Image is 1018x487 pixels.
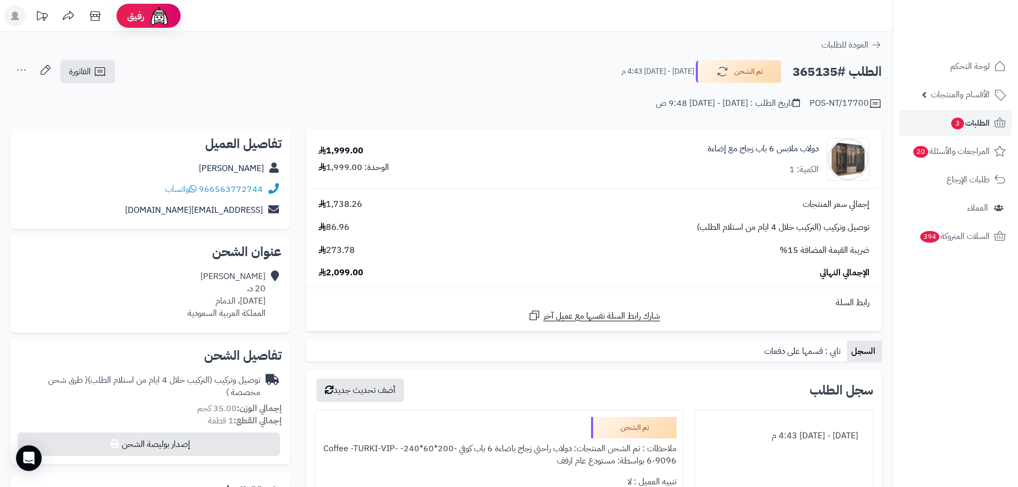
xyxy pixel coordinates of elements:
span: توصيل وتركيب (التركيب خلال 4 ايام من استلام الطلب) [697,221,869,234]
span: شارك رابط السلة نفسها مع عميل آخر [543,310,660,322]
div: [DATE] - [DATE] 4:43 م [702,426,866,446]
span: طلبات الإرجاع [946,172,990,187]
span: لوحة التحكم [950,59,990,74]
a: [PERSON_NAME] [199,162,264,175]
span: الإجمالي النهائي [820,267,869,279]
span: المراجعات والأسئلة [912,144,990,159]
a: الفاتورة [60,60,115,83]
a: تابي : قسمها على دفعات [760,341,847,362]
a: لوحة التحكم [899,53,1012,79]
span: 273.78 [318,244,355,257]
a: 966563772744 [199,183,263,196]
a: السجل [847,341,882,362]
a: العودة للطلبات [821,38,882,51]
h3: سجل الطلب [810,384,873,397]
span: 3 [951,118,964,129]
div: تم الشحن [591,417,677,438]
span: 394 [920,231,939,243]
strong: إجمالي القطع: [234,414,282,427]
h2: تفاصيل الشحن [19,349,282,362]
span: ( طرق شحن مخصصة ) [48,374,260,399]
span: 2,099.00 [318,267,363,279]
a: الطلبات3 [899,110,1012,136]
span: 86.96 [318,221,349,234]
strong: إجمالي الوزن: [237,402,282,415]
span: الطلبات [950,115,990,130]
img: ai-face.png [149,5,170,27]
a: العملاء [899,195,1012,221]
span: العودة للطلبات [821,38,868,51]
div: الكمية: 1 [789,164,819,176]
a: دولاب ملابس 6 باب زجاج مع إضاءة [708,143,819,155]
a: [EMAIL_ADDRESS][DOMAIN_NAME] [125,204,263,217]
div: توصيل وتركيب (التركيب خلال 4 ايام من استلام الطلب) [19,374,260,399]
span: الأقسام والمنتجات [931,87,990,102]
h2: تفاصيل العميل [19,137,282,150]
span: الفاتورة [69,65,91,78]
button: تم الشحن [696,60,781,83]
a: شارك رابط السلة نفسها مع عميل آخر [528,309,660,322]
div: تاريخ الطلب : [DATE] - [DATE] 9:48 ص [656,97,800,110]
h2: عنوان الشحن [19,245,282,258]
a: طلبات الإرجاع [899,167,1012,192]
span: العملاء [967,200,988,215]
div: 1,999.00 [318,145,363,157]
span: 1,738.26 [318,198,362,211]
a: تحديثات المنصة [28,5,55,29]
h2: الطلب #365135 [792,61,882,83]
div: Open Intercom Messenger [16,445,42,471]
small: [DATE] - [DATE] 4:43 م [621,66,694,77]
span: إجمالي سعر المنتجات [803,198,869,211]
div: [PERSON_NAME] 20 د، [DATE]، الدمام المملكة العربية السعودية [188,270,266,319]
div: ملاحظات : تم الشحن المنتجات: دولاب راحتي زجاج باضاءة 6 باب كوفي -200*60*240- Coffee -TURKI-VIP-6-... [322,438,676,471]
img: logo-2.png [945,30,1008,52]
a: السلات المتروكة394 [899,223,1012,249]
span: رفيق [127,10,144,22]
div: الوحدة: 1,999.00 [318,161,389,174]
button: إصدار بوليصة الشحن [18,432,280,456]
span: السلات المتروكة [919,229,990,244]
img: 1742132665-110103010023.1-90x90.jpg [827,138,869,181]
small: 1 قطعة [208,414,282,427]
div: رابط السلة [310,297,877,309]
div: POS-NT/17700 [810,97,882,110]
button: أضف تحديث جديد [316,378,404,402]
a: المراجعات والأسئلة20 [899,138,1012,164]
span: 20 [913,146,928,158]
small: 35.00 كجم [197,402,282,415]
span: ضريبة القيمة المضافة 15% [780,244,869,257]
a: واتساب [165,183,197,196]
